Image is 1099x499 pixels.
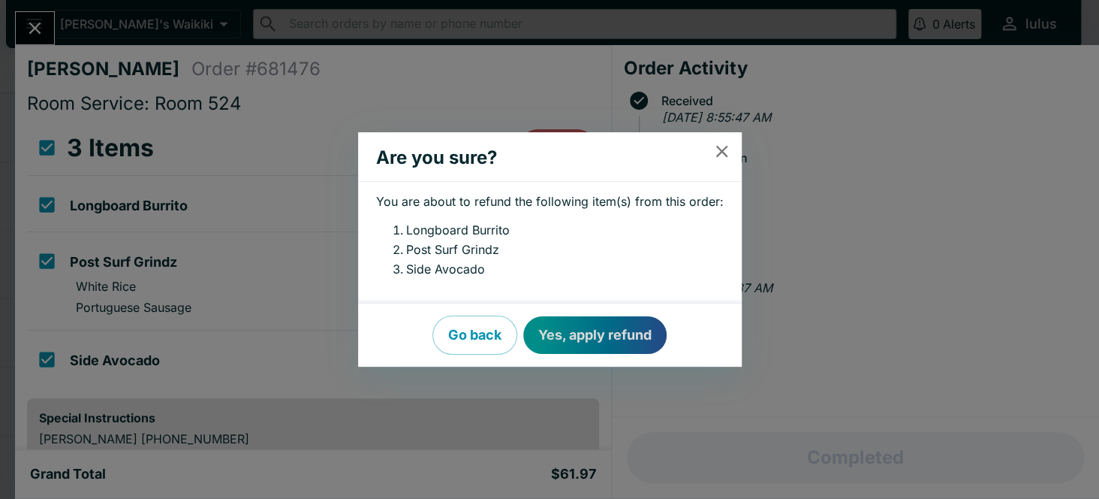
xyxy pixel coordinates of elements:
li: Side Avocado [406,260,724,280]
p: You are about to refund the following item(s) from this order: [376,194,724,209]
h2: Are you sure? [358,138,712,177]
button: Yes, apply refund [523,316,667,354]
button: Go back [432,316,517,355]
li: Longboard Burrito [406,221,724,240]
li: Post Surf Grindz [406,240,724,260]
button: close [703,132,741,171]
